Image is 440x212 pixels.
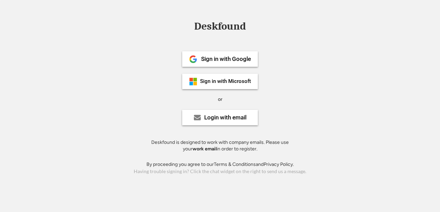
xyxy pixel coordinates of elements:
[143,139,297,152] div: Deskfound is designed to work with company emails. Please use your in order to register.
[218,96,222,103] div: or
[264,161,294,167] a: Privacy Policy.
[191,21,249,32] div: Deskfound
[214,161,256,167] a: Terms & Conditions
[204,115,246,120] div: Login with email
[189,77,197,86] img: ms-symbollockup_mssymbol_19.png
[192,146,217,152] strong: work email
[201,56,251,62] div: Sign in with Google
[146,161,294,168] div: By proceeding you agree to our and
[189,55,197,63] img: 1024px-Google__G__Logo.svg.png
[200,79,251,84] div: Sign in with Microsoft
